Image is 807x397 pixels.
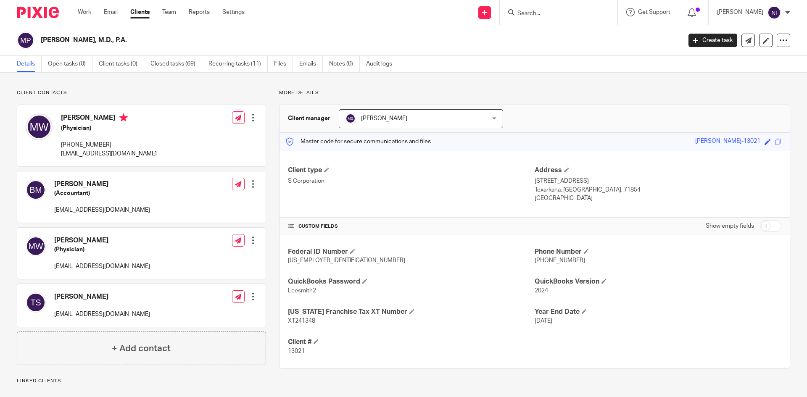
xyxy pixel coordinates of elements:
[706,222,754,230] label: Show empty fields
[54,245,150,254] h5: (Physician)
[61,141,157,149] p: [PHONE_NUMBER]
[767,6,781,19] img: svg%3E
[535,166,781,175] h4: Address
[54,189,150,197] h5: (Accountant)
[517,10,592,18] input: Search
[288,288,316,294] span: Leesmith2
[288,318,315,324] span: XT241348
[366,56,398,72] a: Audit logs
[288,223,535,230] h4: CUSTOM FIELDS
[41,36,549,45] h2: [PERSON_NAME], M.D., P.A.
[54,206,150,214] p: [EMAIL_ADDRESS][DOMAIN_NAME]
[638,9,670,15] span: Get Support
[688,34,737,47] a: Create task
[112,342,171,355] h4: + Add contact
[288,114,330,123] h3: Client manager
[17,32,34,49] img: svg%3E
[208,56,268,72] a: Recurring tasks (11)
[17,378,266,384] p: Linked clients
[104,8,118,16] a: Email
[288,277,535,286] h4: QuickBooks Password
[119,113,128,122] i: Primary
[26,180,46,200] img: svg%3E
[535,194,781,202] p: [GEOGRAPHIC_DATA]
[17,56,42,72] a: Details
[17,89,266,96] p: Client contacts
[26,236,46,256] img: svg%3E
[54,310,150,318] p: [EMAIL_ADDRESS][DOMAIN_NAME]
[535,177,781,185] p: [STREET_ADDRESS]
[162,8,176,16] a: Team
[54,262,150,271] p: [EMAIL_ADDRESS][DOMAIN_NAME]
[288,166,535,175] h4: Client type
[288,308,535,316] h4: [US_STATE] Franchise Tax XT Number
[61,113,157,124] h4: [PERSON_NAME]
[61,150,157,158] p: [EMAIL_ADDRESS][DOMAIN_NAME]
[286,137,431,146] p: Master code for secure communications and files
[535,308,781,316] h4: Year End Date
[150,56,202,72] a: Closed tasks (69)
[130,8,150,16] a: Clients
[48,56,92,72] a: Open tasks (0)
[189,8,210,16] a: Reports
[717,8,763,16] p: [PERSON_NAME]
[329,56,360,72] a: Notes (0)
[274,56,293,72] a: Files
[17,7,59,18] img: Pixie
[535,288,548,294] span: 2024
[345,113,356,124] img: svg%3E
[99,56,144,72] a: Client tasks (0)
[288,258,405,263] span: [US_EMPLOYER_IDENTIFICATION_NUMBER]
[695,137,760,147] div: [PERSON_NAME]-13021
[26,113,53,140] img: svg%3E
[279,89,790,96] p: More details
[535,277,781,286] h4: QuickBooks Version
[61,124,157,132] h5: (Physician)
[299,56,323,72] a: Emails
[535,247,781,256] h4: Phone Number
[535,186,781,194] p: Texarkana, [GEOGRAPHIC_DATA], 71854
[54,292,150,301] h4: [PERSON_NAME]
[288,348,305,354] span: 13021
[54,236,150,245] h4: [PERSON_NAME]
[361,116,407,121] span: [PERSON_NAME]
[54,180,150,189] h4: [PERSON_NAME]
[78,8,91,16] a: Work
[535,318,552,324] span: [DATE]
[222,8,245,16] a: Settings
[26,292,46,313] img: svg%3E
[535,258,585,263] span: [PHONE_NUMBER]
[288,247,535,256] h4: Federal ID Number
[288,338,535,347] h4: Client #
[288,177,535,185] p: S Corporation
